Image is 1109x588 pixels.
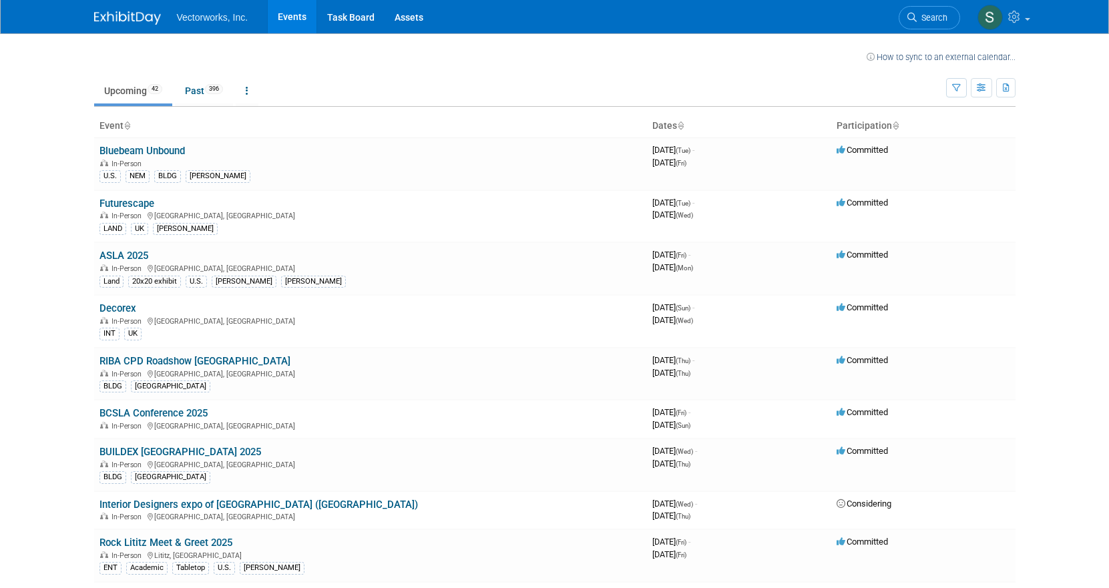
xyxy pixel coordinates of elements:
[676,160,686,167] span: (Fri)
[676,501,693,508] span: (Wed)
[148,84,162,94] span: 42
[647,115,831,137] th: Dates
[94,78,172,103] a: Upcoming42
[99,302,136,314] a: Decorex
[676,317,693,324] span: (Wed)
[124,328,142,340] div: UK
[837,407,888,417] span: Committed
[688,407,690,417] span: -
[652,511,690,521] span: [DATE]
[99,368,642,378] div: [GEOGRAPHIC_DATA], [GEOGRAPHIC_DATA]
[652,315,693,325] span: [DATE]
[99,562,122,574] div: ENT
[112,551,146,560] span: In-Person
[899,6,960,29] a: Search
[126,562,168,574] div: Academic
[131,223,148,235] div: UK
[99,420,642,430] div: [GEOGRAPHIC_DATA], [GEOGRAPHIC_DATA]
[126,170,150,182] div: NEM
[652,537,690,547] span: [DATE]
[917,13,947,23] span: Search
[831,115,1016,137] th: Participation
[867,52,1016,62] a: How to sync to an external calendar...
[99,250,148,262] a: ASLA 2025
[676,212,693,219] span: (Wed)
[99,276,124,288] div: Land
[212,276,276,288] div: [PERSON_NAME]
[99,511,642,521] div: [GEOGRAPHIC_DATA], [GEOGRAPHIC_DATA]
[652,499,697,509] span: [DATE]
[688,250,690,260] span: -
[99,459,642,469] div: [GEOGRAPHIC_DATA], [GEOGRAPHIC_DATA]
[128,276,181,288] div: 20x20 exhibit
[112,513,146,521] span: In-Person
[837,145,888,155] span: Committed
[676,448,693,455] span: (Wed)
[186,276,207,288] div: U.S.
[186,170,250,182] div: [PERSON_NAME]
[100,513,108,519] img: In-Person Event
[837,250,888,260] span: Committed
[112,160,146,168] span: In-Person
[100,160,108,166] img: In-Person Event
[652,145,694,155] span: [DATE]
[99,380,126,392] div: BLDG
[100,370,108,376] img: In-Person Event
[281,276,346,288] div: [PERSON_NAME]
[94,115,647,137] th: Event
[124,120,130,131] a: Sort by Event Name
[112,461,146,469] span: In-Person
[837,499,891,509] span: Considering
[652,407,690,417] span: [DATE]
[676,200,690,207] span: (Tue)
[99,328,120,340] div: INT
[677,120,684,131] a: Sort by Start Date
[688,537,690,547] span: -
[175,78,233,103] a: Past396
[214,562,235,574] div: U.S.
[99,471,126,483] div: BLDG
[676,513,690,520] span: (Thu)
[652,198,694,208] span: [DATE]
[676,551,686,559] span: (Fri)
[695,446,697,456] span: -
[205,84,223,94] span: 396
[676,252,686,259] span: (Fri)
[652,302,694,312] span: [DATE]
[692,198,694,208] span: -
[131,380,210,392] div: [GEOGRAPHIC_DATA]
[99,537,232,549] a: Rock Lititz Meet & Greet 2025
[172,562,209,574] div: Tabletop
[676,304,690,312] span: (Sun)
[99,145,185,157] a: Bluebeam Unbound
[100,422,108,428] img: In-Person Event
[112,264,146,273] span: In-Person
[676,370,690,377] span: (Thu)
[652,420,690,430] span: [DATE]
[692,302,694,312] span: -
[240,562,304,574] div: [PERSON_NAME]
[837,446,888,456] span: Committed
[100,461,108,467] img: In-Person Event
[977,5,1003,30] img: Shauna Bruno
[112,317,146,326] span: In-Person
[112,422,146,430] span: In-Person
[99,355,290,367] a: RIBA CPD Roadshow [GEOGRAPHIC_DATA]
[676,409,686,416] span: (Fri)
[676,147,690,154] span: (Tue)
[154,170,181,182] div: BLDG
[837,537,888,547] span: Committed
[99,198,154,210] a: Futurescape
[177,12,248,23] span: Vectorworks, Inc.
[695,499,697,509] span: -
[652,355,694,365] span: [DATE]
[652,210,693,220] span: [DATE]
[131,471,210,483] div: [GEOGRAPHIC_DATA]
[837,355,888,365] span: Committed
[837,302,888,312] span: Committed
[837,198,888,208] span: Committed
[99,499,418,511] a: Interior Designers expo of [GEOGRAPHIC_DATA] ([GEOGRAPHIC_DATA])
[676,539,686,546] span: (Fri)
[99,210,642,220] div: [GEOGRAPHIC_DATA], [GEOGRAPHIC_DATA]
[892,120,899,131] a: Sort by Participation Type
